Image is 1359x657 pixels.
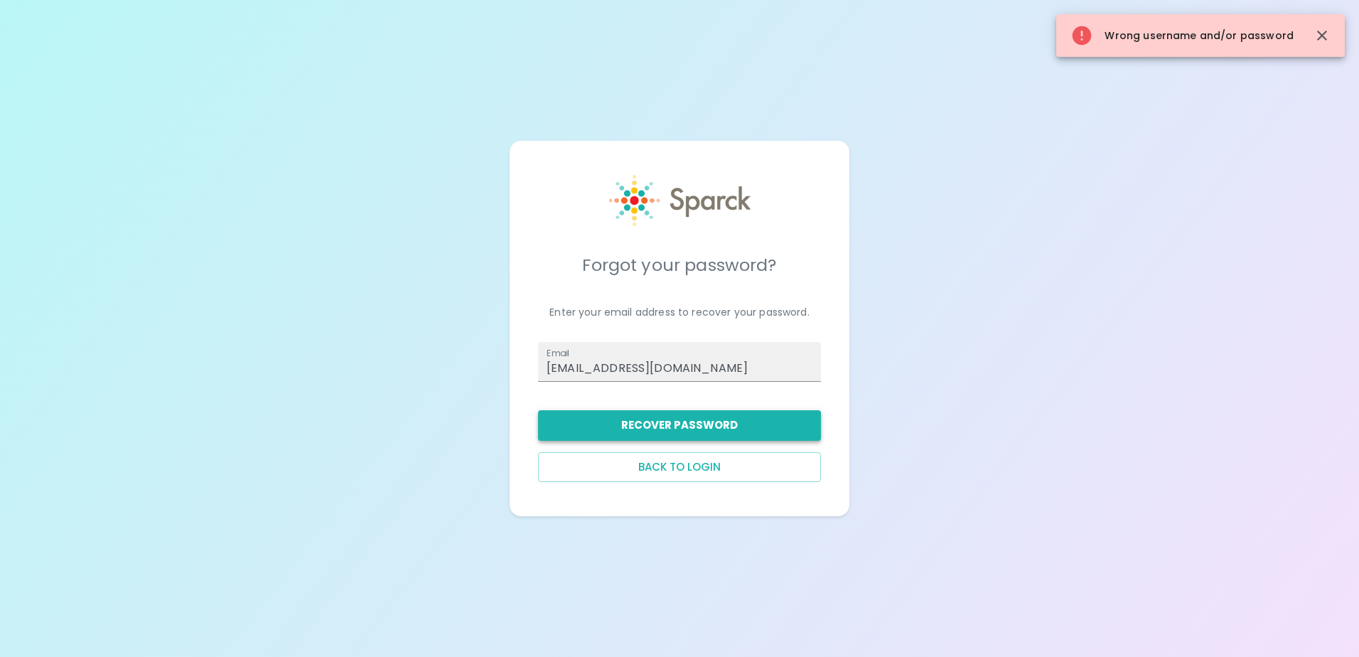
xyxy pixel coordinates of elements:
h5: Forgot your password? [538,254,821,277]
div: Wrong username and/or password [1070,18,1294,53]
button: Recover Password [538,410,821,440]
label: Email [547,347,569,359]
img: Sparck logo [609,175,751,226]
p: Enter your email address to recover your password. [538,305,821,319]
button: Back to login [538,452,821,482]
